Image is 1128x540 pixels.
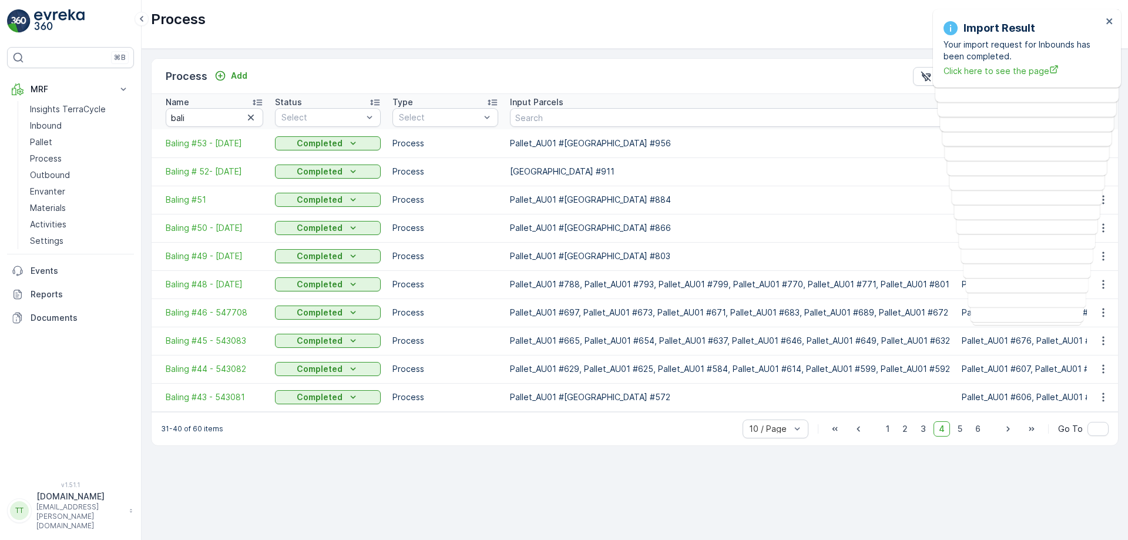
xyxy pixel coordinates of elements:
button: Completed [275,249,381,263]
p: Your import request for Inbounds has been completed. [944,39,1102,62]
a: Insights TerraCycle [25,101,134,118]
p: Process [151,10,206,29]
p: Pallet_AU01 #697, Pallet_AU01 #673, Pallet_AU01 #671, Pallet_AU01 #683, Pallet_AU01 #689, Pallet_... [510,307,950,318]
button: MRF [7,78,134,101]
span: Go To [1058,423,1083,435]
span: 4 [934,421,950,437]
p: Process [392,279,498,290]
p: ⌘B [114,53,126,62]
button: Completed [275,277,381,291]
p: Input Parcels [510,96,563,108]
a: Baling #46 - 547708 [166,307,263,318]
p: Envanter [30,186,65,197]
button: Completed [275,165,381,179]
img: logo [7,9,31,33]
p: [GEOGRAPHIC_DATA] #911 [510,166,950,177]
a: Baling # 52- 6.8.25 [166,166,263,177]
button: Completed [275,390,381,404]
a: Inbound [25,118,134,134]
p: Process [392,194,498,206]
p: Select [281,112,362,123]
input: Search [166,108,263,127]
p: Activities [30,219,66,230]
a: Baling #43 - 543081 [166,391,263,403]
p: Completed [297,250,343,262]
p: Process [392,335,498,347]
span: Baling #44 - 543082 [166,363,263,375]
p: [EMAIL_ADDRESS][PERSON_NAME][DOMAIN_NAME] [36,502,123,531]
p: [DOMAIN_NAME] [36,491,123,502]
p: Pallet_AU01 #[GEOGRAPHIC_DATA] #803 [510,250,950,262]
p: Pallet_AU01 #665, Pallet_AU01 #654, Pallet_AU01 #637, Pallet_AU01 #646, Pallet_AU01 #649, Pallet_... [510,335,950,347]
button: Add [210,69,252,83]
p: Process [392,391,498,403]
a: Events [7,259,134,283]
a: Activities [25,216,134,233]
a: Baling #51 [166,194,263,206]
button: Completed [275,334,381,348]
a: Reports [7,283,134,306]
button: Completed [275,221,381,235]
a: Baling #50 - 21.7.25 [166,222,263,234]
span: Baling #50 - [DATE] [166,222,263,234]
span: Baling #53 - [DATE] [166,137,263,149]
p: Process [166,68,207,85]
button: Completed [275,362,381,376]
p: Type [392,96,413,108]
p: Completed [297,335,343,347]
p: Process [392,250,498,262]
p: Outbound [30,169,70,181]
div: TT [10,501,29,520]
p: Insights TerraCycle [30,103,106,115]
p: Documents [31,312,129,324]
p: Completed [297,137,343,149]
a: Baling #45 - 543083 [166,335,263,347]
p: Pallet_AU01 #[GEOGRAPHIC_DATA] #956 [510,137,950,149]
button: close [1106,16,1114,28]
p: Status [275,96,302,108]
p: Pallet_AU01 #[GEOGRAPHIC_DATA] #572 [510,391,950,403]
a: Baling #49 - 15.7.25 [166,250,263,262]
p: Materials [30,202,66,214]
span: 2 [897,421,913,437]
p: Completed [297,279,343,290]
p: Pallet_AU01 #[GEOGRAPHIC_DATA] #884 [510,194,950,206]
span: Baling #49 - [DATE] [166,250,263,262]
p: Completed [297,166,343,177]
p: Pallet_AU01 #788, Pallet_AU01 #793, Pallet_AU01 #799, Pallet_AU01 #770, Pallet_AU01 #771, Pallet_... [510,279,950,290]
a: Outbound [25,167,134,183]
button: TT[DOMAIN_NAME][EMAIL_ADDRESS][PERSON_NAME][DOMAIN_NAME] [7,491,134,531]
p: Process [392,363,498,375]
p: 31-40 of 60 items [161,424,223,434]
p: Process [392,166,498,177]
p: Add [231,70,247,82]
a: Documents [7,306,134,330]
span: 1 [881,421,895,437]
button: Clear Filters [913,67,995,86]
span: 6 [970,421,986,437]
a: Envanter [25,183,134,200]
a: Click here to see the page [944,65,1102,77]
button: Completed [275,136,381,150]
a: Baling #53 - 13.8.25 [166,137,263,149]
p: Process [392,222,498,234]
p: Process [30,153,62,165]
button: Completed [275,306,381,320]
button: Completed [275,193,381,207]
a: Process [25,150,134,167]
p: Completed [297,391,343,403]
span: Baling #48 - [DATE] [166,279,263,290]
img: logo_light-DOdMpM7g.png [34,9,85,33]
p: Completed [297,194,343,206]
p: Inbound [30,120,62,132]
a: Baling #48 - 1.7.25 [166,279,263,290]
p: MRF [31,83,110,95]
p: Process [392,307,498,318]
p: Settings [30,235,63,247]
span: 3 [915,421,931,437]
